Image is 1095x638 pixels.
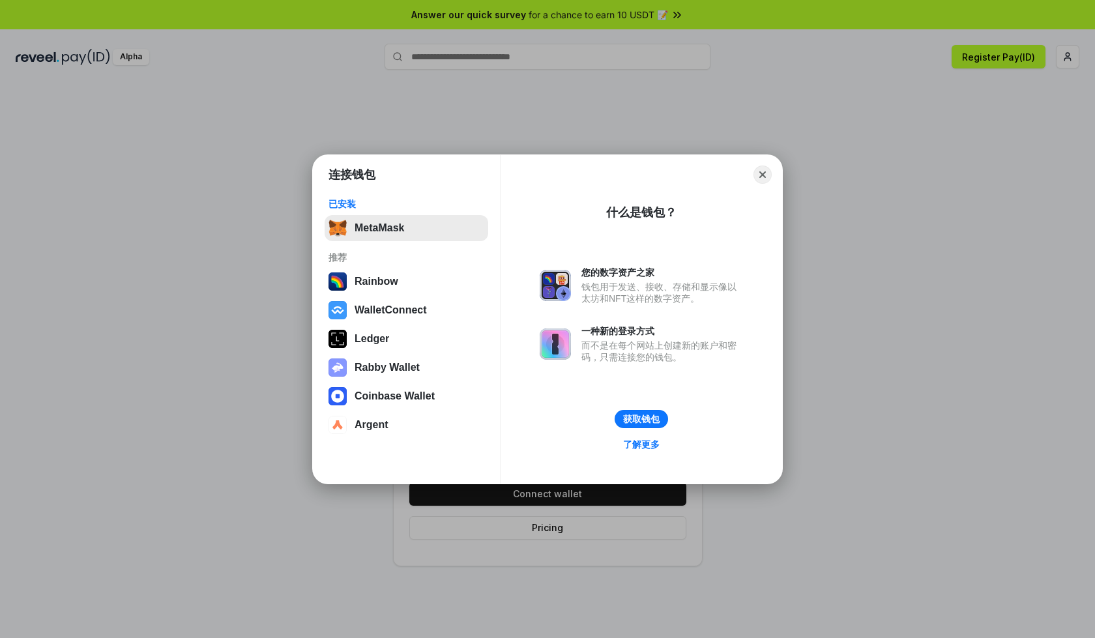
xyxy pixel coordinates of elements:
[355,333,389,345] div: Ledger
[328,167,375,182] h1: 连接钱包
[623,413,660,425] div: 获取钱包
[606,205,677,220] div: 什么是钱包？
[623,439,660,450] div: 了解更多
[355,304,427,316] div: WalletConnect
[355,362,420,373] div: Rabby Wallet
[325,355,488,381] button: Rabby Wallet
[328,330,347,348] img: svg+xml,%3Csvg%20xmlns%3D%22http%3A%2F%2Fwww.w3.org%2F2000%2Fsvg%22%20width%3D%2228%22%20height%3...
[325,383,488,409] button: Coinbase Wallet
[581,281,743,304] div: 钱包用于发送、接收、存储和显示像以太坊和NFT这样的数字资产。
[581,325,743,337] div: 一种新的登录方式
[325,268,488,295] button: Rainbow
[328,198,484,210] div: 已安装
[355,390,435,402] div: Coinbase Wallet
[325,326,488,352] button: Ledger
[615,436,667,453] a: 了解更多
[355,276,398,287] div: Rainbow
[328,272,347,291] img: svg+xml,%3Csvg%20width%3D%22120%22%20height%3D%22120%22%20viewBox%3D%220%200%20120%20120%22%20fil...
[355,222,404,234] div: MetaMask
[540,270,571,301] img: svg+xml,%3Csvg%20xmlns%3D%22http%3A%2F%2Fwww.w3.org%2F2000%2Fsvg%22%20fill%3D%22none%22%20viewBox...
[753,166,772,184] button: Close
[328,416,347,434] img: svg+xml,%3Csvg%20width%3D%2228%22%20height%3D%2228%22%20viewBox%3D%220%200%2028%2028%22%20fill%3D...
[328,219,347,237] img: svg+xml,%3Csvg%20fill%3D%22none%22%20height%3D%2233%22%20viewBox%3D%220%200%2035%2033%22%20width%...
[328,358,347,377] img: svg+xml,%3Csvg%20xmlns%3D%22http%3A%2F%2Fwww.w3.org%2F2000%2Fsvg%22%20fill%3D%22none%22%20viewBox...
[581,340,743,363] div: 而不是在每个网站上创建新的账户和密码，只需连接您的钱包。
[615,410,668,428] button: 获取钱包
[328,252,484,263] div: 推荐
[355,419,388,431] div: Argent
[325,412,488,438] button: Argent
[325,215,488,241] button: MetaMask
[325,297,488,323] button: WalletConnect
[328,301,347,319] img: svg+xml,%3Csvg%20width%3D%2228%22%20height%3D%2228%22%20viewBox%3D%220%200%2028%2028%22%20fill%3D...
[328,387,347,405] img: svg+xml,%3Csvg%20width%3D%2228%22%20height%3D%2228%22%20viewBox%3D%220%200%2028%2028%22%20fill%3D...
[581,267,743,278] div: 您的数字资产之家
[540,328,571,360] img: svg+xml,%3Csvg%20xmlns%3D%22http%3A%2F%2Fwww.w3.org%2F2000%2Fsvg%22%20fill%3D%22none%22%20viewBox...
